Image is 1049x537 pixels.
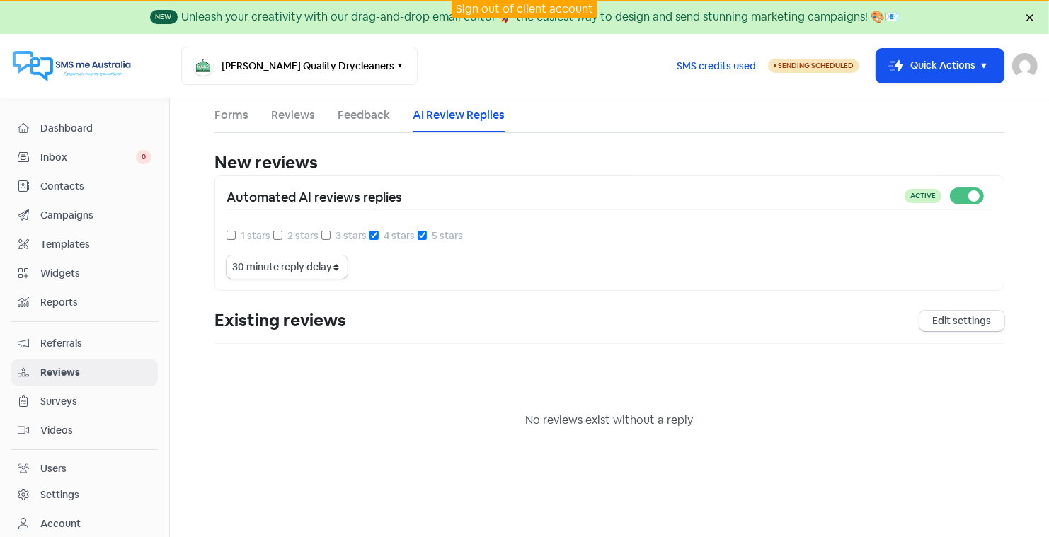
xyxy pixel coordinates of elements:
div: Automated AI reviews replies [227,187,905,207]
div: Account [40,516,81,531]
div: New reviews [214,150,1004,175]
span: Active [910,191,936,200]
button: [PERSON_NAME] Quality Drycleaners [181,47,418,85]
a: Dashboard [11,115,158,142]
a: Sending Scheduled [768,57,859,74]
label: 1 stars [241,229,270,243]
label: 5 stars [432,229,463,243]
a: AI Review Replies [413,107,505,124]
span: Inbox [40,150,136,165]
a: Widgets [11,260,158,287]
a: Contacts [11,173,158,200]
span: Surveys [40,394,151,409]
a: Campaigns [11,202,158,229]
a: Account [11,511,158,537]
label: 3 stars [336,229,367,243]
span: Templates [40,237,151,252]
a: Surveys [11,388,158,415]
div: No reviews exist without a reply [214,412,1004,429]
a: Videos [11,417,158,444]
span: Videos [40,423,151,438]
div: Settings [40,487,79,502]
a: Forms [214,107,248,124]
span: Campaigns [40,208,151,223]
span: Sending Scheduled [778,61,854,70]
label: 4 stars [384,229,415,243]
a: Users [11,456,158,482]
span: Widgets [40,266,151,281]
a: Reports [11,289,158,316]
a: Feedback [338,107,390,124]
a: SMS credits used [665,57,768,72]
label: 2 stars [287,229,319,243]
span: SMS credits used [677,59,756,74]
a: Reviews [271,107,315,124]
a: Inbox 0 [11,144,158,171]
a: Referrals [11,330,158,357]
div: Existing reviews [214,308,346,333]
img: User [1012,53,1038,79]
a: Reviews [11,359,158,386]
a: Edit settings [919,311,1004,331]
div: Users [40,461,67,476]
span: 0 [136,150,151,164]
span: Referrals [40,336,151,351]
span: Reviews [40,365,151,380]
a: Templates [11,231,158,258]
span: Contacts [40,179,151,194]
a: Sign out of client account [456,1,593,16]
button: Quick Actions [876,49,1004,83]
span: Dashboard [40,121,151,136]
span: Reports [40,295,151,310]
a: Settings [11,482,158,508]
